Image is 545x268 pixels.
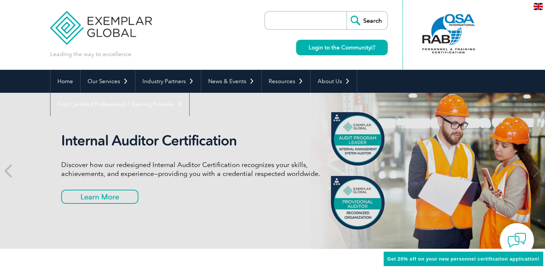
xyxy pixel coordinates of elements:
p: Leading the way to excellence [50,50,131,58]
a: Home [50,70,80,93]
input: Search [347,12,387,29]
a: Learn More [61,190,138,204]
img: open_square.png [371,45,375,49]
a: Our Services [81,70,135,93]
a: Industry Partners [135,70,201,93]
h2: Internal Auditor Certification [61,132,339,149]
span: Get 20% off on your new personnel certification application! [387,256,539,262]
p: Discover how our redesigned Internal Auditor Certification recognizes your skills, achievements, ... [61,160,339,178]
a: About Us [311,70,357,93]
a: Login to the Community [296,40,388,55]
a: Resources [262,70,310,93]
a: News & Events [201,70,261,93]
a: Find Certified Professional / Training Provider [50,93,189,116]
img: contact-chat.png [508,231,526,249]
img: en [533,3,543,10]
